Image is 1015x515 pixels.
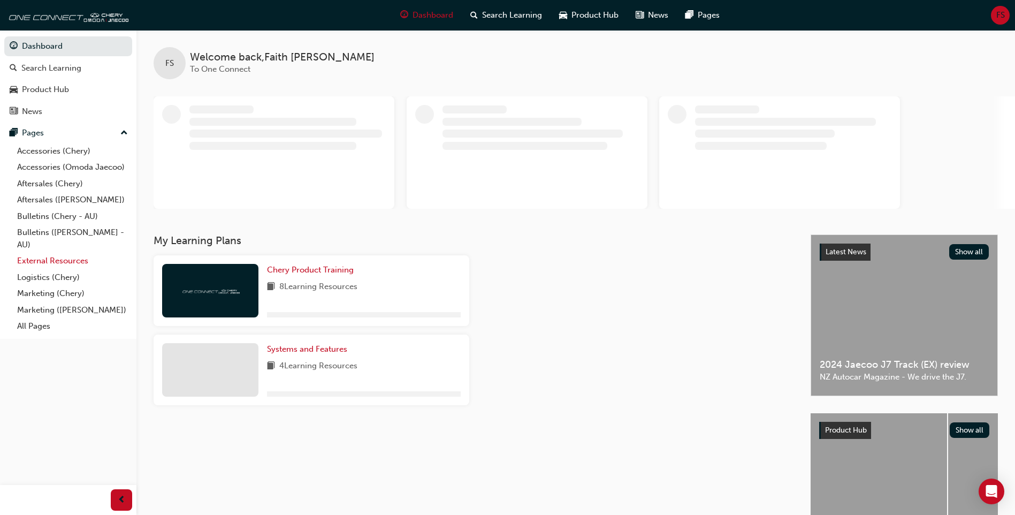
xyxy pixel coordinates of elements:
[392,4,462,26] a: guage-iconDashboard
[267,265,354,275] span: Chery Product Training
[10,64,17,73] span: search-icon
[267,264,358,276] a: Chery Product Training
[979,479,1004,504] div: Open Intercom Messenger
[22,84,69,96] div: Product Hub
[267,360,275,373] span: book-icon
[685,9,693,22] span: pages-icon
[820,244,989,261] a: Latest NewsShow all
[267,343,352,355] a: Systems and Features
[991,6,1010,25] button: FS
[120,126,128,140] span: up-icon
[4,36,132,56] a: Dashboard
[13,208,132,225] a: Bulletins (Chery - AU)
[820,371,989,383] span: NZ Autocar Magazine - We drive the J7.
[181,285,240,296] img: oneconnect
[13,302,132,319] a: Marketing ([PERSON_NAME])
[559,9,567,22] span: car-icon
[698,9,720,21] span: Pages
[279,281,357,294] span: 8 Learning Resources
[13,159,132,176] a: Accessories (Omoda Jaecoo)
[820,359,989,371] span: 2024 Jaecoo J7 Track (EX) review
[154,234,793,247] h3: My Learning Plans
[22,105,42,118] div: News
[22,127,44,139] div: Pages
[950,422,990,438] button: Show all
[165,57,174,70] span: FS
[5,4,128,26] img: oneconnect
[267,344,347,354] span: Systems and Features
[648,9,668,21] span: News
[267,281,275,294] span: book-icon
[279,360,357,373] span: 4 Learning Resources
[4,34,132,123] button: DashboardSearch LearningProduct HubNews
[4,80,132,100] a: Product Hub
[13,253,132,269] a: External Resources
[996,9,1005,21] span: FS
[13,143,132,160] a: Accessories (Chery)
[470,9,478,22] span: search-icon
[190,51,375,64] span: Welcome back , Faith [PERSON_NAME]
[13,269,132,286] a: Logistics (Chery)
[627,4,677,26] a: news-iconNews
[13,224,132,253] a: Bulletins ([PERSON_NAME] - AU)
[413,9,453,21] span: Dashboard
[10,85,18,95] span: car-icon
[811,234,998,396] a: Latest NewsShow all2024 Jaecoo J7 Track (EX) reviewNZ Autocar Magazine - We drive the J7.
[4,58,132,78] a: Search Learning
[677,4,728,26] a: pages-iconPages
[551,4,627,26] a: car-iconProduct Hub
[21,62,81,74] div: Search Learning
[10,128,18,138] span: pages-icon
[400,9,408,22] span: guage-icon
[13,285,132,302] a: Marketing (Chery)
[825,426,867,435] span: Product Hub
[482,9,542,21] span: Search Learning
[190,64,250,74] span: To One Connect
[10,107,18,117] span: news-icon
[13,318,132,335] a: All Pages
[4,123,132,143] button: Pages
[636,9,644,22] span: news-icon
[826,247,866,256] span: Latest News
[571,9,619,21] span: Product Hub
[118,494,126,507] span: prev-icon
[13,176,132,192] a: Aftersales (Chery)
[949,244,989,260] button: Show all
[10,42,18,51] span: guage-icon
[462,4,551,26] a: search-iconSearch Learning
[4,102,132,122] a: News
[819,422,989,439] a: Product HubShow all
[13,192,132,208] a: Aftersales ([PERSON_NAME])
